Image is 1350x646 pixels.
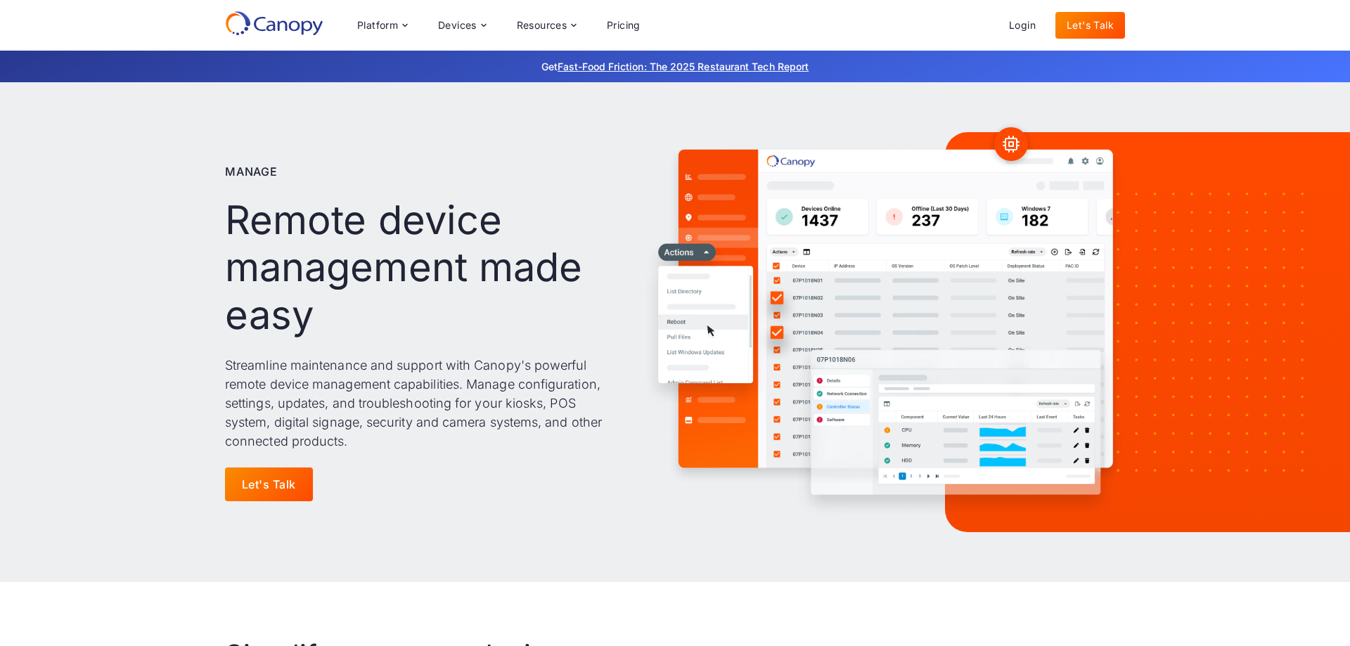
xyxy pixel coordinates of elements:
[558,60,809,72] a: Fast-Food Friction: The 2025 Restaurant Tech Report
[225,467,313,501] a: Let's Talk
[596,12,652,39] a: Pricing
[998,12,1047,39] a: Login
[330,59,1020,74] p: Get
[517,20,567,30] div: Resources
[225,163,278,180] p: Manage
[438,20,477,30] div: Devices
[357,20,398,30] div: Platform
[225,356,612,451] p: Streamline maintenance and support with Canopy's powerful remote device management capabilities. ...
[225,197,612,339] h1: Remote device management made easy
[1055,12,1125,39] a: Let's Talk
